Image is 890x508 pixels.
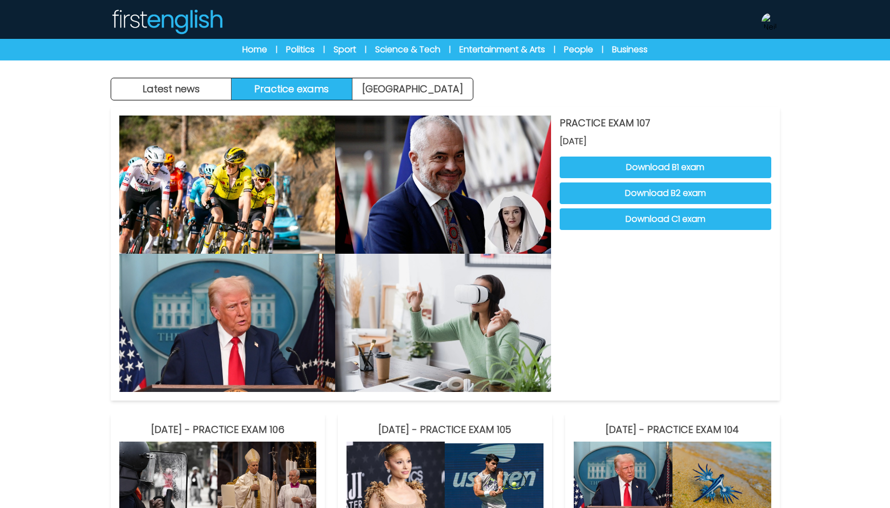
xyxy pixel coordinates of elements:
a: Science & Tech [375,43,440,56]
h3: PRACTICE EXAM 107 [560,116,771,131]
button: Latest news [111,78,232,100]
a: Politics [286,43,315,56]
img: PRACTICE EXAM 107 [119,254,335,392]
a: Entertainment & Arts [459,43,545,56]
a: Sport [334,43,356,56]
a: Home [242,43,267,56]
button: Download C1 exam [560,208,771,230]
img: Logo [111,9,223,35]
span: | [276,44,277,55]
img: PRACTICE EXAM 107 [335,254,551,392]
h3: [DATE] - PRACTICE EXAM 105 [347,422,543,437]
span: | [602,44,603,55]
a: People [564,43,593,56]
img: PRACTICE EXAM 107 [335,116,551,254]
img: Neil Storey [762,13,779,30]
button: Download B1 exam [560,157,771,178]
a: [GEOGRAPHIC_DATA] [352,78,473,100]
span: | [449,44,451,55]
a: Business [612,43,648,56]
span: | [323,44,325,55]
h3: [DATE] - PRACTICE EXAM 106 [119,422,316,437]
span: | [365,44,366,55]
button: Practice exams [232,78,352,100]
button: Download B2 exam [560,182,771,204]
span: [DATE] [560,135,771,148]
span: | [554,44,555,55]
h3: [DATE] - PRACTICE EXAM 104 [574,422,771,437]
img: PRACTICE EXAM 107 [119,116,335,254]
